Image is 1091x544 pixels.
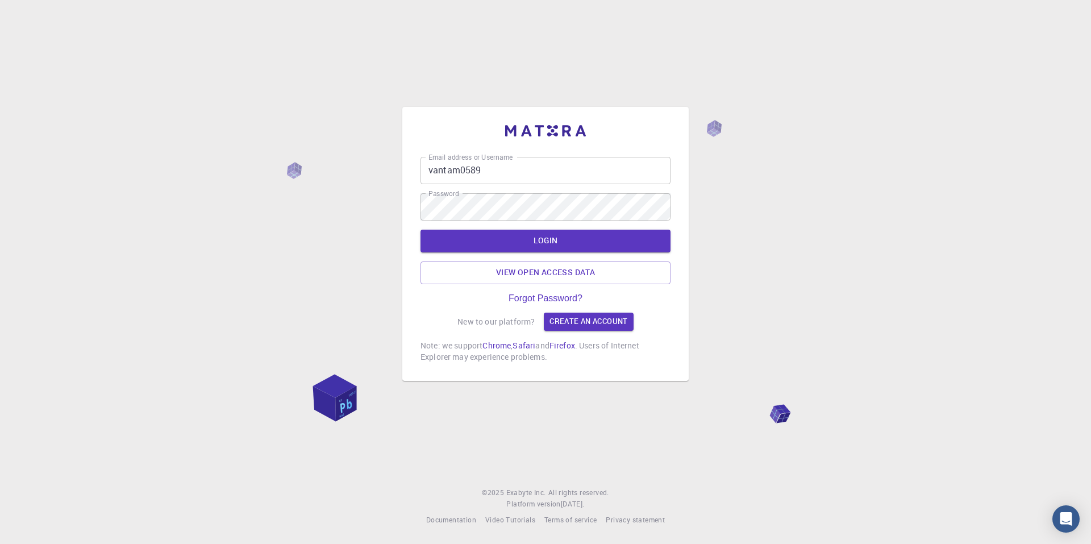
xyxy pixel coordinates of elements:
a: Privacy statement [606,514,665,526]
a: Terms of service [544,514,597,526]
a: View open access data [420,261,671,284]
span: Exabyte Inc. [506,488,546,497]
a: Firefox [549,340,575,351]
a: Forgot Password? [509,293,582,304]
span: © 2025 [482,487,506,499]
a: [DATE]. [561,499,585,510]
label: Email address or Username [428,152,513,162]
div: Open Intercom Messenger [1052,505,1080,533]
span: Terms of service [544,515,597,524]
a: Chrome [482,340,511,351]
span: Documentation [426,515,476,524]
a: Video Tutorials [485,514,535,526]
p: Note: we support , and . Users of Internet Explorer may experience problems. [420,340,671,363]
span: [DATE] . [561,499,585,508]
a: Documentation [426,514,476,526]
span: Video Tutorials [485,515,535,524]
span: Privacy statement [606,515,665,524]
a: Create an account [544,313,633,331]
label: Password [428,189,459,198]
span: All rights reserved. [548,487,609,499]
p: New to our platform? [457,316,535,327]
button: LOGIN [420,230,671,252]
a: Safari [513,340,535,351]
span: Platform version [506,499,560,510]
a: Exabyte Inc. [506,487,546,499]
